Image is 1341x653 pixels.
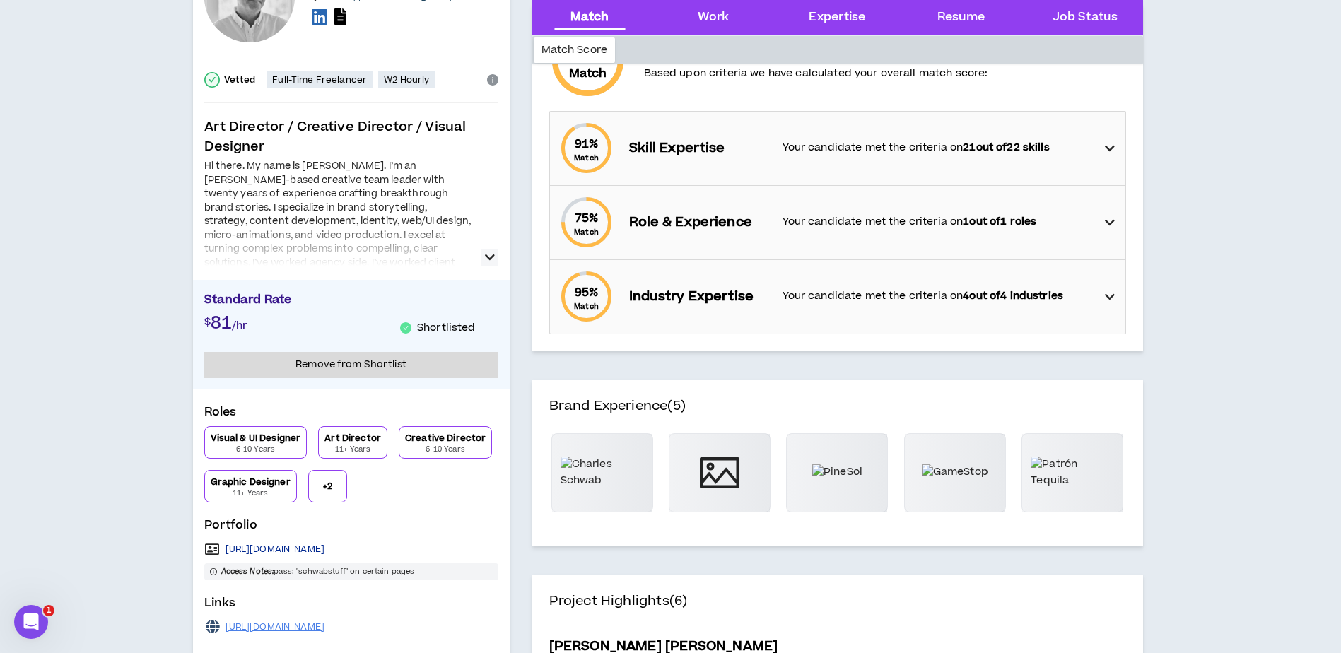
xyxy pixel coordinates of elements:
[550,186,1125,259] div: 75%MatchRole & ExperienceYour candidate met the criteria on1out of1 roles
[574,227,599,237] small: Match
[575,136,598,153] span: 91 %
[211,311,232,336] span: 81
[644,66,988,81] p: Based upon criteria we have calculated your overall match score:
[211,433,301,444] p: Visual & UI Designer
[211,476,291,488] p: Graphic Designer
[232,318,247,333] span: /hr
[233,488,268,499] p: 11+ Years
[549,396,1126,433] h4: Brand Experience (5)
[629,213,768,233] p: Role & Experience
[226,621,325,633] a: [URL][DOMAIN_NAME]
[574,301,599,312] small: Match
[324,433,381,444] p: Art Director
[272,74,367,86] p: Full-Time Freelancer
[963,140,1049,155] strong: 21 out of 22 skills
[43,605,54,616] span: 1
[963,214,1036,229] strong: 1 out of 1 roles
[226,543,325,555] a: [URL][DOMAIN_NAME]
[629,139,768,158] p: Skill Expertise
[575,284,598,301] span: 95 %
[204,594,498,617] p: Links
[405,433,486,444] p: Creative Director
[335,444,370,455] p: 11+ Years
[400,322,411,334] span: check-circle
[426,444,464,455] p: 6-10 Years
[204,517,498,539] p: Portfolio
[384,74,429,86] p: W2 Hourly
[534,37,616,63] div: Match Score
[629,287,768,307] p: Industry Expertise
[922,464,988,480] img: GameStop
[574,153,599,163] small: Match
[963,288,1063,303] strong: 4 out of 4 industries
[783,140,1091,155] p: Your candidate met the criteria on
[204,404,498,426] p: Roles
[1031,457,1114,488] img: Patrón Tequila
[224,74,256,86] p: Vetted
[561,457,644,488] img: Charles Schwab
[783,288,1091,304] p: Your candidate met the criteria on
[549,592,1126,628] h4: Project Highlights (6)
[417,321,476,335] p: Shortlisted
[14,605,48,639] iframe: Intercom live chat
[204,117,498,157] p: Art Director / Creative Director / Visual Designer
[323,481,332,492] p: + 2
[204,352,498,378] button: Remove from Shortlist
[570,8,609,27] div: Match
[204,72,220,88] span: check-circle
[809,8,865,27] div: Expertise
[204,160,473,353] div: Hi there. My name is [PERSON_NAME]. I’m an [PERSON_NAME]-based creative team leader with twenty y...
[575,210,598,227] span: 75 %
[221,566,274,577] i: Access Notes:
[308,470,347,502] button: +2
[937,8,985,27] div: Resume
[204,291,498,312] p: Standard Rate
[550,260,1125,334] div: 95%MatchIndustry ExpertiseYour candidate met the criteria on4out of4 industries
[236,444,275,455] p: 6-10 Years
[221,566,415,577] span: pass: "schwabstuff" on certain pages
[204,314,211,329] span: $
[698,8,730,27] div: Work
[700,453,739,493] span: picture
[210,568,217,575] span: info-circle
[550,112,1125,185] div: 91%MatchSkill ExpertiseYour candidate met the criteria on21out of22 skills
[569,65,607,82] small: Match
[487,74,498,86] span: info-circle
[204,563,498,580] span: pass: "schwabstuff" on certain pages
[783,214,1091,230] p: Your candidate met the criteria on
[812,464,862,480] img: PineSol
[1053,8,1118,27] div: Job Status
